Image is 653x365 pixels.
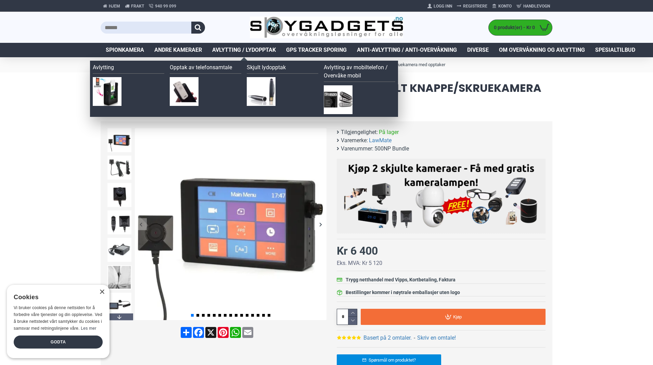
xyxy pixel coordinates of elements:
[106,313,133,320] div: Next slide
[93,77,121,106] img: Avlytting
[250,16,404,39] img: SpyGadgets.no
[523,3,550,9] span: Handlevogn
[489,20,552,35] a: 0 produkt(er) - Kr 0
[107,128,131,152] img: LawMate PV-500NP Bundle - Profesjonelt skjult knappe/skruekamera med opptaker - SpyGadgets.no
[454,1,490,12] a: Registrere
[453,315,462,319] span: Kjøp
[494,43,590,57] a: Om overvåkning og avlytting
[242,327,254,338] a: Email
[207,314,210,317] span: Go to slide 4
[170,77,199,106] img: Opptak av telefonsamtale
[107,210,131,234] img: LawMate PV-500NP Bundle - Profesjonelt skjult knappe/skruekamera med opptaker - SpyGadgets.no
[192,327,205,338] a: Facebook
[99,290,104,295] div: Close
[434,3,452,9] span: Logg Inn
[106,46,144,54] span: Spionkamera
[414,334,415,341] b: -
[490,1,514,12] a: Konto
[217,327,229,338] a: Pinterest
[281,43,352,57] a: GPS Tracker Sporing
[107,293,131,317] img: LawMate PV-500NP Bundle - Profesjonelt skjult knappe/skruekamera med opptaker - SpyGadgets.no
[170,63,241,74] a: Opptak av telefonsamtale
[499,46,585,54] span: Om overvåkning og avlytting
[213,314,216,317] span: Go to slide 5
[218,314,221,317] span: Go to slide 6
[341,145,373,153] b: Varenummer:
[363,334,412,342] a: Basert på 2 omtaler.
[425,1,454,12] a: Logg Inn
[196,314,199,317] span: Go to slide 2
[489,24,537,31] span: 0 produkt(er) - Kr 0
[101,43,149,57] a: Spionkamera
[202,314,205,317] span: Go to slide 3
[14,305,102,330] span: Vi bruker cookies på denne nettsiden for å forbedre våre tjenester og din opplevelse. Ved å bruke...
[229,314,232,317] span: Go to slide 8
[595,46,635,54] span: Spesialtilbud
[247,63,318,74] a: Skjult lydopptak
[109,3,120,9] span: Hjem
[155,3,176,9] span: 940 99 099
[107,265,131,289] img: LawMate PV-500NP Bundle - Profesjonelt skjult knappe/skruekamera med opptaker - SpyGadgets.no
[268,314,270,317] span: Go to slide 15
[154,46,202,54] span: Andre kameraer
[352,43,462,57] a: Anti-avlytting / Anti-overvåkning
[417,334,456,342] a: Skriv en omtale!
[107,183,131,207] img: LawMate PV-500NP Bundle - Profesjonelt skjult knappe/skruekamera med opptaker - SpyGadgets.no
[498,3,512,9] span: Konto
[286,46,347,54] span: GPS Tracker Sporing
[337,243,378,259] div: Kr 6 400
[590,43,640,57] a: Spesialtilbud
[240,314,243,317] span: Go to slide 10
[135,128,326,320] img: LawMate PV-500NP Bundle - Profesjonelt skjult knappe/skruekamera med opptaker - SpyGadgets.no
[14,336,103,349] div: Godta
[107,238,131,262] img: LawMate PV-500NP Bundle - Profesjonelt skjult knappe/skruekamera med opptaker - SpyGadgets.no
[207,43,281,57] a: Avlytting / Lydopptak
[229,327,242,338] a: WhatsApp
[463,3,487,9] span: Registrere
[324,85,353,114] img: Avlytting av mobiltelefon / Overvåke mobil
[247,77,276,106] img: Skjult lydopptak
[246,314,248,317] span: Go to slide 11
[262,314,265,317] span: Go to slide 14
[346,289,460,296] div: Bestillinger kommer i nøytrale emballasjer uten logo
[131,3,144,9] span: Frakt
[14,290,98,305] div: Cookies
[180,327,192,338] a: Share
[251,314,254,317] span: Go to slide 12
[374,145,409,153] span: 500NP Bundle
[191,314,194,317] span: Go to slide 1
[341,128,378,136] b: Tilgjengelighet:
[81,326,96,331] a: Les mer, opens a new window
[324,63,395,82] a: Avlytting av mobiltelefon / Overvåke mobil
[346,276,456,283] div: Trygg netthandel med Vipps, Kortbetaling, Faktura
[257,314,259,317] span: Go to slide 13
[462,43,494,57] a: Diverse
[235,314,238,317] span: Go to slide 9
[149,43,207,57] a: Andre kameraer
[341,136,368,145] b: Varemerke:
[212,46,276,54] span: Avlytting / Lydopptak
[514,1,552,12] a: Handlevogn
[379,128,399,136] span: På lager
[315,218,326,230] div: Next slide
[107,156,131,180] img: LawMate PV-500NP Bundle - Profesjonelt skjult knappe/skruekamera med opptaker - SpyGadgets.no
[205,327,217,338] a: X
[467,46,489,54] span: Diverse
[342,162,540,228] img: Kjøp 2 skjulte kameraer – Få med gratis kameralampe!
[224,314,227,317] span: Go to slide 7
[93,63,164,74] a: Avlytting
[369,136,392,145] a: LawMate
[135,218,147,230] div: Previous slide
[357,46,457,54] span: Anti-avlytting / Anti-overvåkning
